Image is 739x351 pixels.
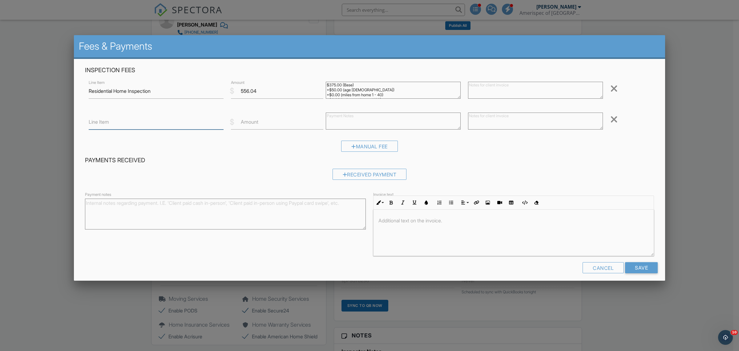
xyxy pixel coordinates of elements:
h2: Fees & Payments [79,40,660,52]
div: Manual Fee [341,141,398,152]
label: Line Item [89,118,109,125]
label: Invoice text [373,192,394,197]
label: Amount [231,80,244,85]
button: Insert Table [505,197,517,209]
button: Insert Image (Ctrl+P) [482,197,494,209]
button: Clear Formatting [530,197,542,209]
div: $ [230,86,234,96]
h4: Payments Received [85,156,654,164]
h4: Inspection Fees [85,66,654,74]
label: Amount [241,118,258,125]
label: Line Item [89,80,105,85]
button: Insert Link (Ctrl+K) [470,197,482,209]
button: Insert Video [494,197,505,209]
button: Colors [420,197,432,209]
button: Align [458,197,470,209]
a: Manual Fee [341,145,398,151]
button: Italic (Ctrl+I) [397,197,409,209]
button: Bold (Ctrl+B) [385,197,397,209]
input: Save [625,262,658,273]
button: Inline Style [374,197,385,209]
button: Unordered List [445,197,457,209]
span: 10 [731,330,738,335]
textarea: $375.00 (Base) +$50.00 (age [DEMOGRAPHIC_DATA]) +$0.00 (miles from home 1 - 40) +$0.09 (sqft per ... [326,82,461,99]
div: $ [230,117,234,127]
div: Received Payment [333,169,407,180]
a: Received Payment [333,173,407,179]
button: Underline (Ctrl+U) [409,197,420,209]
label: Payment notes [85,192,111,197]
div: Cancel [583,262,624,273]
button: Ordered List [434,197,445,209]
iframe: Intercom live chat [718,330,733,345]
button: Code View [519,197,530,209]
